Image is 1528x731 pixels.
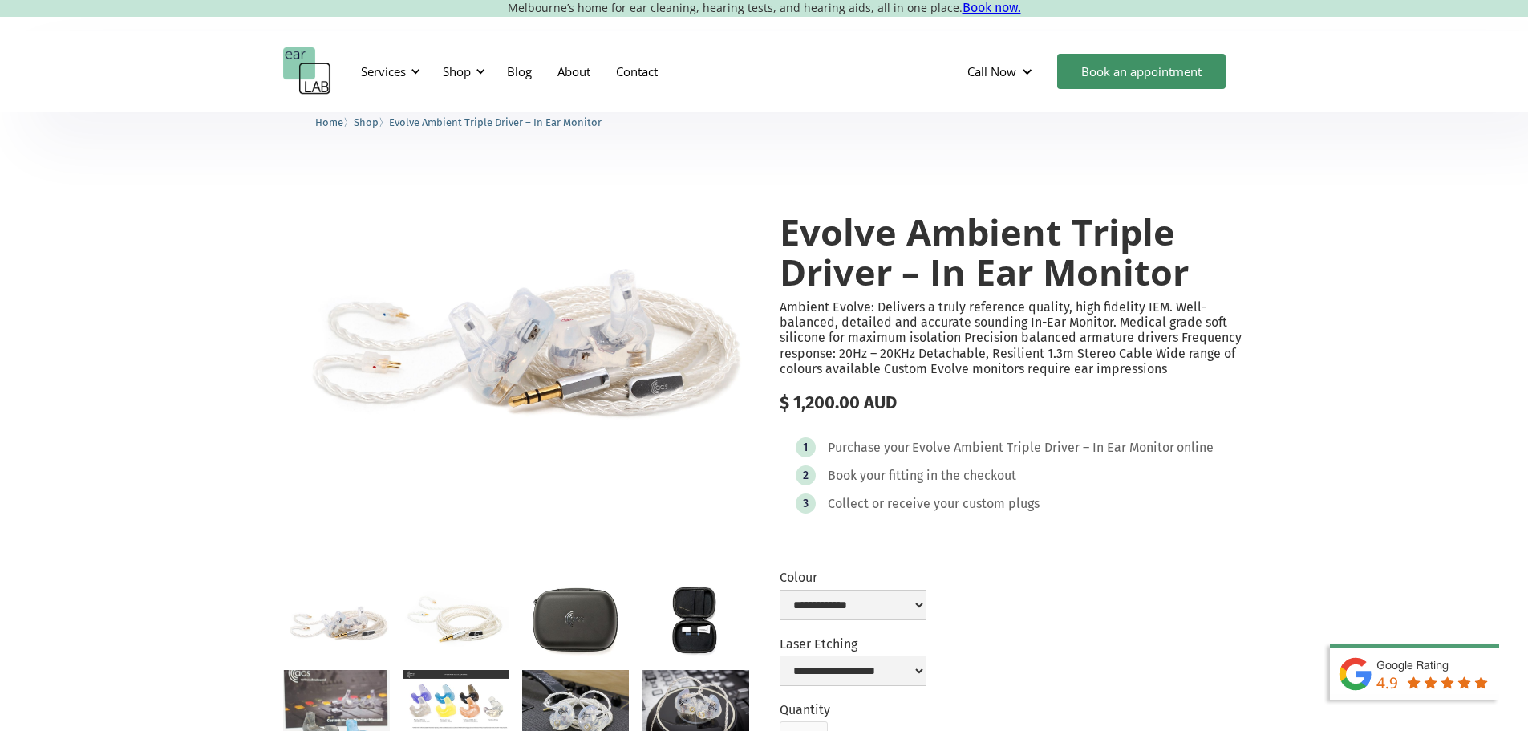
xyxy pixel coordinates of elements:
li: 〉 [354,114,389,131]
div: Services [361,63,406,79]
div: Collect or receive your custom plugs [828,496,1040,512]
div: Shop [443,63,471,79]
li: 〉 [315,114,354,131]
a: About [545,48,603,95]
div: 2 [803,469,809,481]
a: Shop [354,114,379,129]
div: Call Now [954,47,1049,95]
p: Ambient Evolve: Delivers a truly reference quality, high fidelity IEM. Well-balanced, detailed an... [780,299,1246,376]
span: Shop [354,116,379,128]
a: open lightbox [403,586,509,652]
div: Evolve Ambient Triple Driver – In Ear Monitor [912,440,1174,456]
a: Home [315,114,343,129]
h1: Evolve Ambient Triple Driver – In Ear Monitor [780,212,1246,291]
div: Book your fitting in the checkout [828,468,1016,484]
a: Book an appointment [1057,54,1226,89]
div: 3 [803,497,809,510]
a: open lightbox [642,586,748,656]
label: Laser Etching [780,636,926,652]
label: Quantity [780,702,830,717]
span: Evolve Ambient Triple Driver – In Ear Monitor [389,116,602,128]
a: open lightbox [283,180,749,490]
div: online [1177,440,1214,456]
a: Contact [603,48,671,95]
a: Blog [494,48,545,95]
div: $ 1,200.00 AUD [780,392,1246,413]
div: Call Now [967,63,1016,79]
div: Purchase your [828,440,910,456]
label: Colour [780,570,926,585]
img: Evolve Ambient Triple Driver – In Ear Monitor [283,180,749,490]
div: Shop [433,47,490,95]
a: open lightbox [403,670,509,729]
span: Home [315,116,343,128]
a: Evolve Ambient Triple Driver – In Ear Monitor [389,114,602,129]
a: open lightbox [283,586,390,657]
div: Services [351,47,425,95]
a: open lightbox [522,586,629,656]
div: 1 [803,441,808,453]
a: home [283,47,331,95]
